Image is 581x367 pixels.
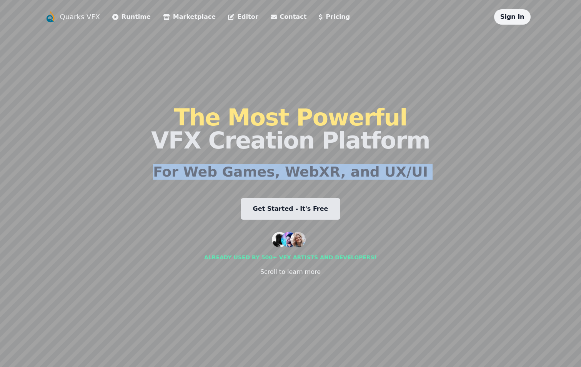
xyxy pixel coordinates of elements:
[290,232,306,247] img: customer 3
[163,12,216,22] a: Marketplace
[60,12,100,22] a: Quarks VFX
[260,267,321,277] div: Scroll to learn more
[204,254,377,261] div: Already used by 500+ vfx artists and developers!
[500,13,524,20] a: Sign In
[241,198,341,220] a: Get Started - It's Free
[151,106,430,152] h1: VFX Creation Platform
[272,232,287,247] img: customer 1
[319,12,350,22] a: Pricing
[228,12,258,22] a: Editor
[153,164,428,180] h2: For Web Games, WebXR, and UX/UI
[281,232,296,247] img: customer 2
[174,104,407,131] span: The Most Powerful
[271,12,307,22] a: Contact
[112,12,151,22] a: Runtime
